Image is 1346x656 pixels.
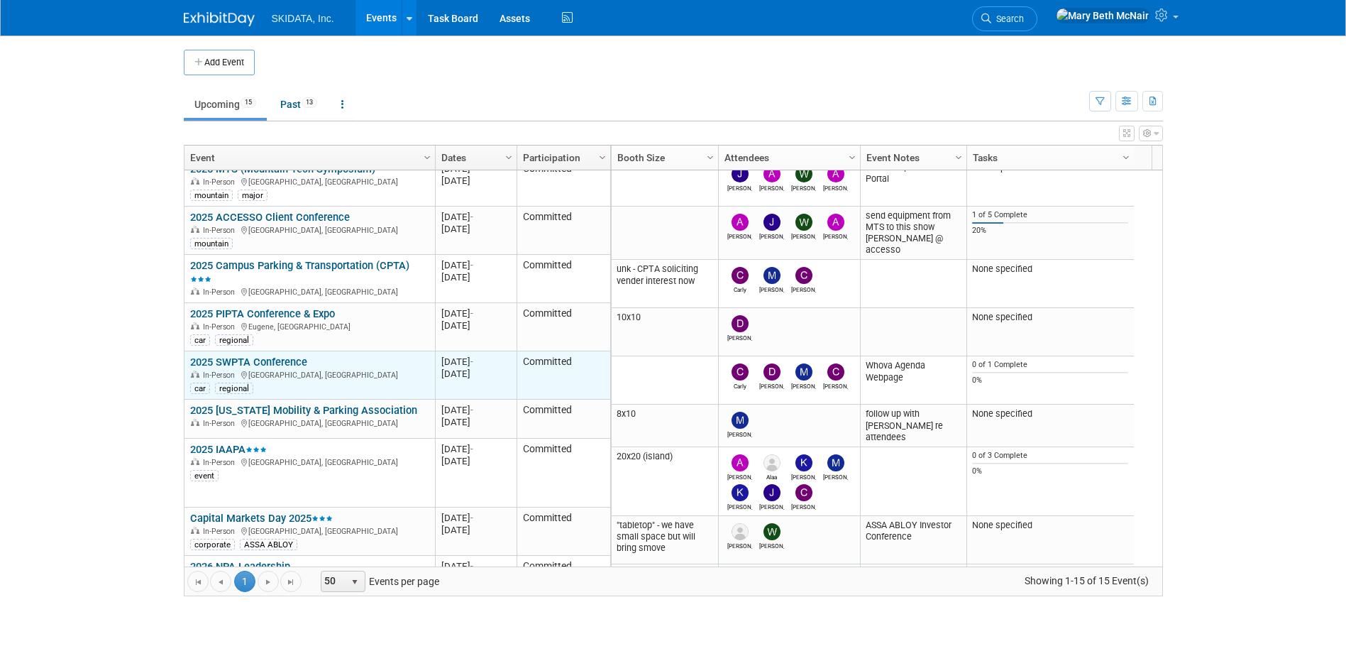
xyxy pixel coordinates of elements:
[972,210,1128,220] div: 1 of 5 Complete
[191,371,199,378] img: In-Person Event
[951,146,966,167] a: Column Settings
[215,576,226,588] span: Go to the previous page
[795,484,812,501] img: Christopher Archer
[791,381,816,390] div: Malloy Pohrer
[972,466,1128,476] div: 0%
[190,383,210,394] div: car
[203,527,239,536] span: In-Person
[240,539,297,550] div: ASSA ABLOY
[991,13,1024,24] span: Search
[190,334,210,346] div: car
[441,512,510,524] div: [DATE]
[759,182,784,192] div: Andy Shenberger
[441,560,510,572] div: [DATE]
[732,363,749,381] img: Carly Jansen
[191,288,199,295] img: In-Person Event
[732,484,749,501] img: Kim Masoner
[727,182,752,192] div: John Keefe
[791,471,816,481] div: Keith Lynch
[860,207,966,261] td: send equipment from MTS to this show [PERSON_NAME] @ accesso
[190,190,233,201] div: mountain
[612,308,718,356] td: 10x10
[860,516,966,564] td: ASSA ABLOY Investor Conference
[727,429,752,438] div: Malloy Pohrer
[860,405,966,447] td: follow up with [PERSON_NAME] re attendees
[612,447,718,516] td: 20x20 (island)
[184,12,255,26] img: ExhibitDay
[280,571,302,592] a: Go to the last page
[441,404,510,416] div: [DATE]
[727,540,752,550] div: Dave Luken
[763,165,780,182] img: Andy Shenberger
[523,146,601,170] a: Participation
[190,163,375,175] a: 2025 MTS (Mountain Tech Symposium)
[727,471,752,481] div: Andy Shenberger
[191,177,199,185] img: In-Person Event
[732,214,749,231] img: Andy Shenberger
[190,307,335,320] a: 2025 PIPTA Conference & Expo
[823,231,848,240] div: Andreas Kranabetter
[795,165,812,182] img: William Reigeluth
[441,211,510,223] div: [DATE]
[763,484,780,501] img: John Keefe
[866,146,957,170] a: Event Notes
[419,146,435,167] a: Column Settings
[190,259,409,285] a: 2025 Campus Parking & Transportation (CPTA)
[823,182,848,192] div: Andreas Kranabetter
[612,260,718,308] td: unk - CPTA soliciting vender interest now
[190,368,429,381] div: [GEOGRAPHIC_DATA], [GEOGRAPHIC_DATA]
[517,255,610,303] td: Committed
[732,523,749,540] img: Dave Luken
[1118,146,1134,167] a: Column Settings
[759,501,784,510] div: John Keefe
[953,152,964,163] span: Column Settings
[470,356,473,367] span: -
[285,576,297,588] span: Go to the last page
[791,284,816,293] div: Christopher Archer
[441,259,510,271] div: [DATE]
[191,527,199,534] img: In-Person Event
[727,231,752,240] div: Andy Shenberger
[441,146,507,170] a: Dates
[203,458,239,467] span: In-Person
[972,312,1128,323] div: None specified
[190,560,290,573] a: 2026 NPA Leadership
[321,572,346,591] span: 50
[727,332,752,341] div: Damon Kessler
[763,363,780,381] img: Damon Kessler
[702,146,718,167] a: Column Settings
[302,97,317,108] span: 13
[441,455,510,467] div: [DATE]
[441,223,510,235] div: [DATE]
[732,267,749,284] img: Carly Jansen
[972,408,1128,420] div: None specified
[732,412,749,429] img: Malloy Pohrer
[791,501,816,510] div: Christopher Archer
[705,152,716,163] span: Column Settings
[795,363,812,381] img: Malloy Pohrer
[470,163,473,174] span: -
[203,419,239,428] span: In-Person
[191,322,199,329] img: In-Person Event
[727,284,752,293] div: Carly Jansen
[846,152,858,163] span: Column Settings
[234,571,255,592] span: 1
[517,556,610,604] td: Committed
[190,525,429,537] div: [GEOGRAPHIC_DATA], [GEOGRAPHIC_DATA]
[203,288,239,297] span: In-Person
[190,211,350,224] a: 2025 ACCESSO Client Conference
[724,146,851,170] a: Attendees
[727,501,752,510] div: Kim Masoner
[844,146,860,167] a: Column Settings
[1120,152,1132,163] span: Column Settings
[732,315,749,332] img: Damon Kessler
[860,356,966,405] td: Whova Agenda Webpage
[184,50,255,75] button: Add Event
[823,381,848,390] div: Christopher Archer
[191,419,199,426] img: In-Person Event
[215,383,253,394] div: regional
[190,356,307,368] a: 2025 SWPTA Conference
[470,260,473,270] span: -
[972,376,1128,386] div: 0%
[517,400,610,439] td: Committed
